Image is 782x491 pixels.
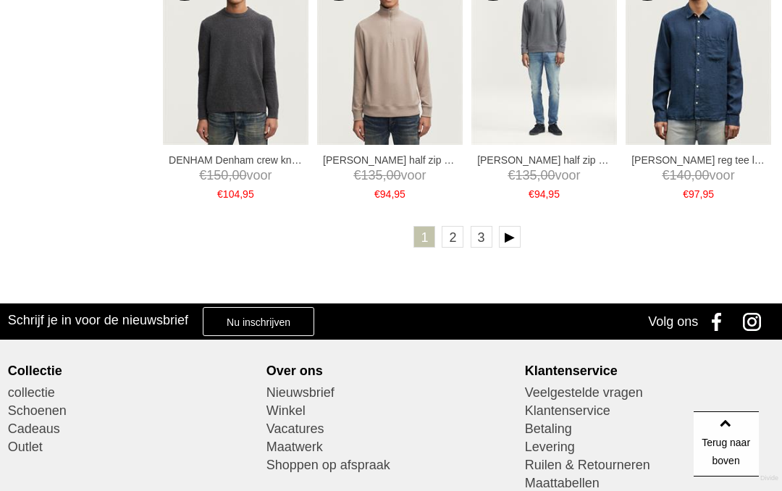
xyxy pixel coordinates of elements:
[537,168,541,182] span: ,
[8,420,258,438] a: Cadeaus
[631,154,765,167] a: [PERSON_NAME] reg tee l Overhemden
[353,168,361,182] span: €
[534,188,546,200] span: 94
[471,226,492,248] a: 3
[702,303,738,340] a: Facebook
[8,312,188,328] h3: Schrijf je in voor de nieuwsbrief
[169,154,303,167] a: DENHAM Denham crew knit cch Truien
[541,168,555,182] span: 00
[374,188,380,200] span: €
[545,188,548,200] span: ,
[391,188,394,200] span: ,
[223,188,240,200] span: 104
[8,363,258,379] div: Collectie
[515,168,537,182] span: 135
[232,168,246,182] span: 00
[323,167,457,185] span: voor
[266,456,516,474] a: Shoppen op afspraak
[228,168,232,182] span: ,
[525,402,775,420] a: Klantenservice
[525,438,775,456] a: Levering
[266,438,516,456] a: Maatwerk
[380,188,392,200] span: 94
[266,420,516,438] a: Vacatures
[477,154,611,167] a: [PERSON_NAME] half zip cmj Truien
[266,384,516,402] a: Nieuwsbrief
[266,363,516,379] div: Over ons
[694,411,759,477] a: Terug naar boven
[525,384,775,402] a: Veelgestelde vragen
[413,226,435,248] a: 1
[548,188,560,200] span: 95
[691,168,695,182] span: ,
[508,168,515,182] span: €
[361,168,382,182] span: 135
[8,402,258,420] a: Schoenen
[442,226,463,248] a: 2
[203,307,314,336] a: Nu inschrijven
[323,154,457,167] a: [PERSON_NAME] half zip cmj Truien
[386,168,400,182] span: 00
[394,188,405,200] span: 95
[525,420,775,438] a: Betaling
[206,168,228,182] span: 150
[525,456,775,474] a: Ruilen & Retourneren
[648,303,698,340] div: Volg ons
[663,168,670,182] span: €
[382,168,386,182] span: ,
[702,188,714,200] span: 95
[477,167,611,185] span: voor
[670,168,691,182] span: 140
[631,167,765,185] span: voor
[695,168,710,182] span: 00
[169,167,303,185] span: voor
[689,188,700,200] span: 97
[8,438,258,456] a: Outlet
[700,188,703,200] span: ,
[266,402,516,420] a: Winkel
[240,188,243,200] span: ,
[529,188,534,200] span: €
[683,188,689,200] span: €
[525,363,775,379] div: Klantenservice
[243,188,254,200] span: 95
[199,168,206,182] span: €
[8,384,258,402] a: collectie
[738,303,774,340] a: Instagram
[217,188,223,200] span: €
[760,469,778,487] a: Divide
